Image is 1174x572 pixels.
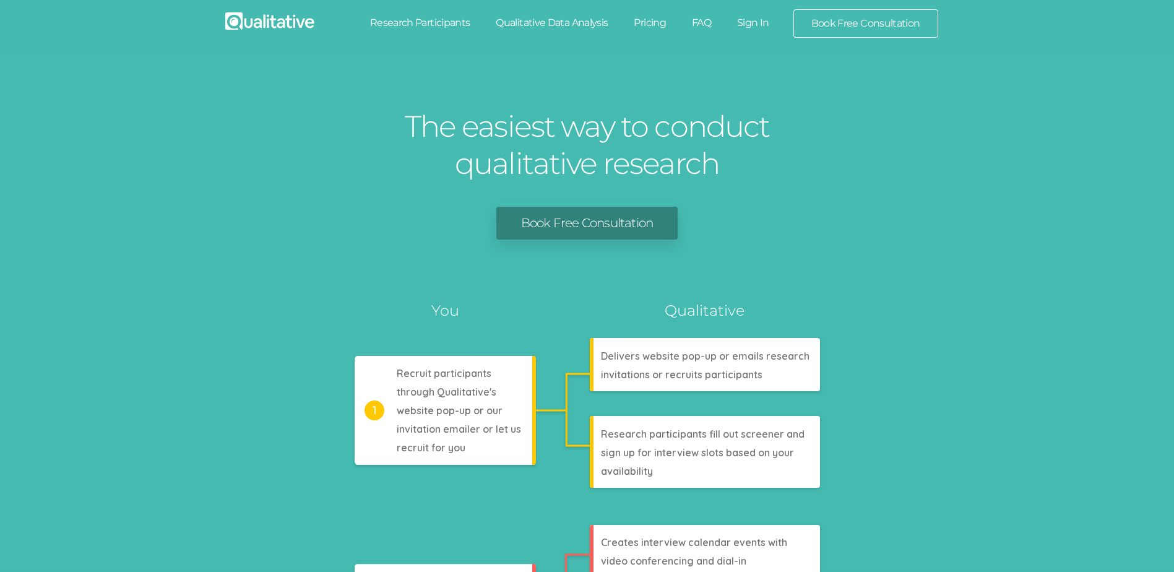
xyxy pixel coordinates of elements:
tspan: sign up for interview slots based on your [601,446,794,459]
tspan: recruit for you [397,441,465,454]
a: Book Free Consultation [794,10,938,37]
a: Sign In [724,9,782,37]
a: Qualitative Data Analysis [483,9,621,37]
h1: The easiest way to conduct qualitative research [402,108,773,182]
tspan: Creates interview calendar events with [601,536,787,548]
tspan: website pop-up or our [397,404,503,417]
tspan: video conferencing and dial-in [601,555,746,567]
tspan: invitation emailer or let us [397,423,521,435]
tspan: availability [601,465,653,477]
tspan: Recruit participants [397,367,491,379]
tspan: Delivers website pop-up or emails research [601,350,809,362]
a: Research Participants [357,9,483,37]
a: Book Free Consultation [496,207,678,240]
tspan: 1 [372,404,376,417]
tspan: invitations or recruits participants [601,368,762,381]
a: Pricing [621,9,679,37]
tspan: Qualitative [665,301,745,319]
a: FAQ [679,9,724,37]
tspan: through Qualitative's [397,386,496,398]
img: Qualitative [225,12,314,30]
tspan: You [431,301,459,319]
tspan: Research participants fill out screener and [601,428,805,440]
